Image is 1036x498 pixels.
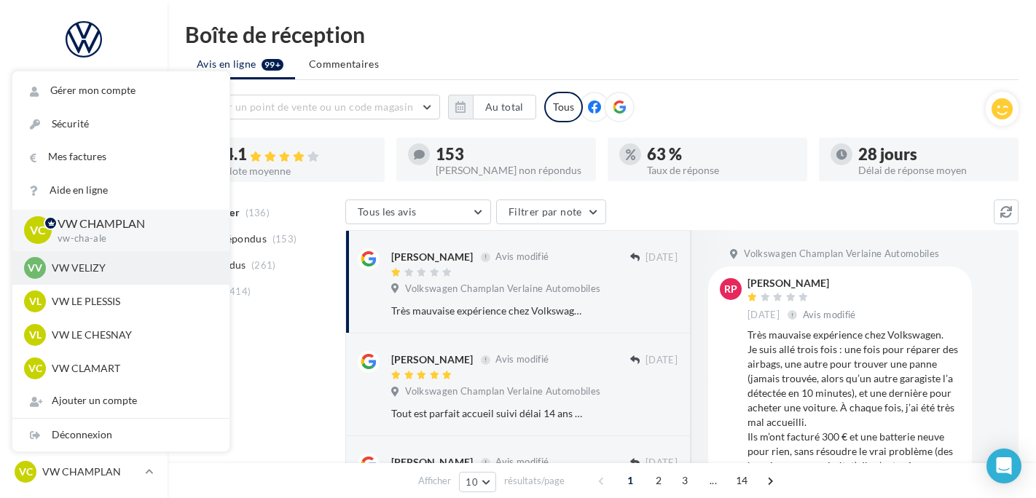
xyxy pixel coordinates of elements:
[9,79,159,109] a: Opérations
[345,199,491,224] button: Tous les avis
[459,472,496,492] button: 10
[19,465,33,479] span: VC
[405,282,600,296] span: Volkswagen Champlan Verlaine Automobiles
[58,216,206,232] p: VW CHAMPLAN
[803,309,856,320] span: Avis modifié
[197,100,413,113] span: Choisir un point de vente ou un code magasin
[9,225,159,256] a: Contacts
[858,165,1007,175] div: Délai de réponse moyen
[12,74,229,107] a: Gérer mon compte
[58,232,206,245] p: vw-cha-ale
[309,57,379,71] span: Commentaires
[747,309,780,322] span: [DATE]
[645,456,678,470] span: [DATE]
[12,141,229,173] a: Mes factures
[30,222,46,239] span: VC
[251,259,276,271] span: (261)
[28,261,42,275] span: VV
[29,328,42,342] span: VL
[495,354,549,365] span: Avis modifié
[673,469,696,492] span: 3
[9,152,159,183] a: Visibilité en ligne
[391,406,583,421] div: Tout est parfait accueil suivi délai 14 ans chez ce concessionnaire !
[504,474,565,488] span: résultats/page
[448,95,536,119] button: Au total
[418,474,451,488] span: Afficher
[473,95,536,119] button: Au total
[647,165,796,175] div: Taux de réponse
[645,354,678,367] span: [DATE]
[29,294,42,309] span: VL
[12,419,229,451] div: Déconnexion
[52,328,212,342] p: VW LE CHESNAY
[9,297,159,328] a: Calendrier
[391,455,473,470] div: [PERSON_NAME]
[496,199,606,224] button: Filtrer par note
[52,361,212,376] p: VW CLAMART
[858,146,1007,162] div: 28 jours
[9,189,159,219] a: Campagnes
[645,251,678,264] span: [DATE]
[12,174,229,207] a: Aide en ligne
[391,250,473,264] div: [PERSON_NAME]
[391,304,583,318] div: Très mauvaise expérience chez Volkswagen. Je suis allé trois fois : une fois pour réparer des air...
[9,382,159,424] a: Campagnes DataOnDemand
[730,469,754,492] span: 14
[185,95,440,119] button: Choisir un point de vente ou un code magasin
[744,248,939,261] span: Volkswagen Champlan Verlaine Automobiles
[647,469,670,492] span: 2
[12,384,229,417] div: Ajouter un compte
[272,233,297,245] span: (153)
[405,385,600,398] span: Volkswagen Champlan Verlaine Automobiles
[358,205,417,218] span: Tous les avis
[9,261,159,291] a: Médiathèque
[466,476,478,488] span: 10
[495,456,549,468] span: Avis modifié
[52,261,212,275] p: VW VELIZY
[544,92,583,122] div: Tous
[436,146,584,162] div: 153
[185,23,1019,45] div: Boîte de réception
[647,146,796,162] div: 63 %
[495,251,549,263] span: Avis modifié
[28,361,42,376] span: VC
[747,278,859,288] div: [PERSON_NAME]
[702,469,725,492] span: ...
[224,146,373,163] div: 4.1
[52,294,212,309] p: VW LE PLESSIS
[619,469,642,492] span: 1
[391,352,473,367] div: [PERSON_NAME]
[724,282,737,296] span: RP
[9,333,159,376] a: PLV et print personnalisable
[199,232,267,246] span: Non répondus
[436,165,584,175] div: [PERSON_NAME] non répondus
[42,465,139,479] p: VW CHAMPLAN
[12,108,229,141] a: Sécurité
[227,285,251,297] span: (414)
[224,166,373,176] div: Note moyenne
[986,448,1021,483] div: Open Intercom Messenger
[12,458,156,486] a: VC VW CHAMPLAN
[9,115,159,146] a: Boîte de réception99+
